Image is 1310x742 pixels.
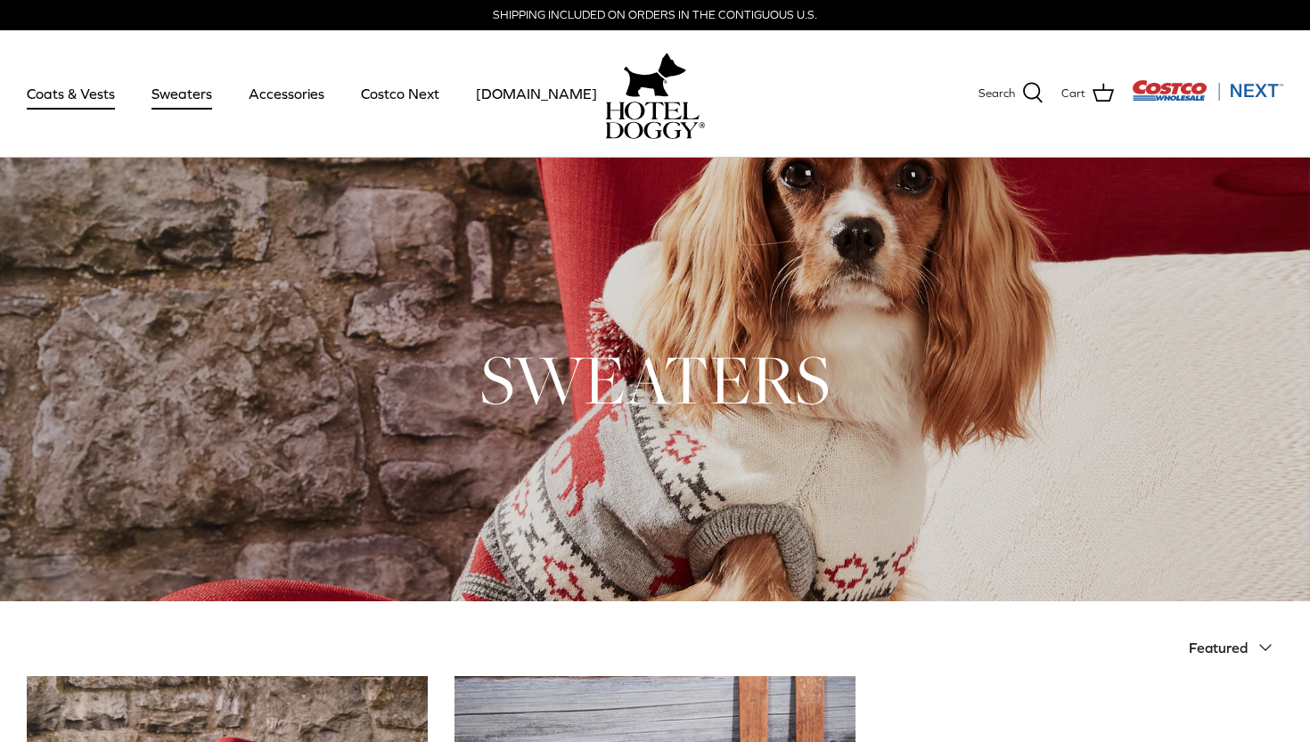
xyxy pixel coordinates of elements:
[1189,640,1248,656] span: Featured
[605,102,705,139] img: hoteldoggycom
[11,63,131,124] a: Coats & Vests
[233,63,340,124] a: Accessories
[624,48,686,102] img: hoteldoggy.com
[1189,628,1283,667] button: Featured
[1061,85,1085,103] span: Cart
[978,82,1044,105] a: Search
[1132,91,1283,104] a: Visit Costco Next
[605,48,705,139] a: hoteldoggy.com hoteldoggycom
[135,63,228,124] a: Sweaters
[978,85,1015,103] span: Search
[345,63,455,124] a: Costco Next
[460,63,613,124] a: [DOMAIN_NAME]
[27,336,1283,423] h1: SWEATERS
[1061,82,1114,105] a: Cart
[1132,79,1283,102] img: Costco Next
